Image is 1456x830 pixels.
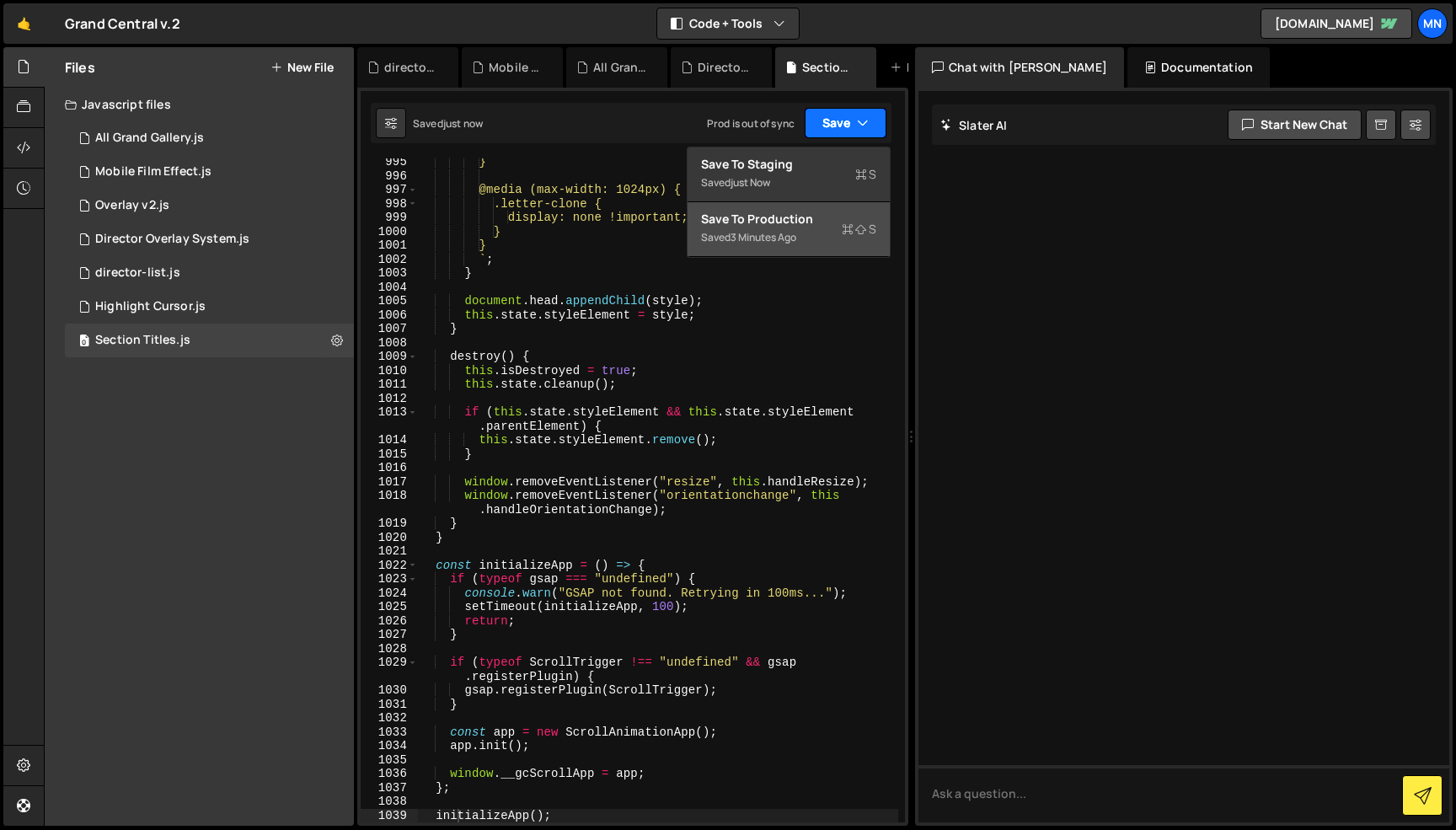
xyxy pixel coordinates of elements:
div: 15298/40379.js [65,256,354,290]
div: 1009 [361,350,418,364]
button: Save to StagingS Savedjust now [688,147,890,202]
h2: Files [65,58,95,77]
div: 1017 [361,475,418,490]
div: Documentation [1127,47,1270,88]
div: 1011 [361,378,418,392]
div: 1003 [361,266,418,281]
div: 1025 [361,600,418,614]
a: MN [1417,8,1448,39]
div: Chat with [PERSON_NAME] [915,47,1124,88]
div: Saved [701,173,876,193]
div: Save to Staging [701,156,876,173]
div: 1032 [361,711,418,726]
div: just now [731,175,770,190]
div: Mobile Film Effect.js [489,59,543,76]
div: 1007 [361,322,418,336]
div: 997 [361,183,418,197]
button: Start new chat [1228,110,1362,140]
div: 995 [361,155,418,169]
div: 1031 [361,698,418,712]
div: 1023 [361,572,418,586]
a: 🤙 [3,3,45,44]
div: Javascript files [45,88,354,121]
div: 1014 [361,433,418,447]
div: Mobile Film Effect.js [95,164,211,179]
div: 1004 [361,281,418,295]
div: 1037 [361,781,418,795]
div: 15298/45944.js [65,189,354,222]
div: 1006 [361,308,418,323]
a: [DOMAIN_NAME] [1261,8,1412,39]
div: Director Overlay System.js [95,232,249,247]
div: 1005 [361,294,418,308]
div: 1001 [361,238,418,253]
div: director-list.js [384,59,438,76]
div: 996 [361,169,418,184]
div: All Grand Gallery.js [593,59,647,76]
button: Save to ProductionS Saved3 minutes ago [688,202,890,257]
div: 15298/40223.js [65,324,354,357]
div: 1000 [361,225,418,239]
div: Director Overlay System.js [698,59,752,76]
div: 1033 [361,726,418,740]
span: 0 [79,335,89,349]
div: New File [890,59,961,76]
div: 15298/43578.js [65,121,354,155]
div: 1002 [361,253,418,267]
div: 1021 [361,544,418,559]
div: All Grand Gallery.js [95,131,204,146]
div: 1030 [361,683,418,698]
div: Saved [413,116,483,131]
div: 15298/42891.js [65,222,354,256]
div: 1015 [361,447,418,462]
div: Saved [701,228,876,248]
div: Overlay v2.js [95,198,169,213]
div: 1013 [361,405,418,433]
div: 1024 [361,586,418,601]
div: 1036 [361,767,418,781]
div: Section Titles.js [95,333,190,348]
div: director-list.js [95,265,180,281]
button: Save [805,108,886,138]
div: 998 [361,197,418,212]
div: 1016 [361,461,418,475]
div: just now [443,116,483,131]
button: New File [270,61,334,74]
div: Prod is out of sync [707,116,795,131]
div: 1028 [361,642,418,656]
div: 1008 [361,336,418,351]
div: 1027 [361,628,418,642]
div: Grand Central v.2 [65,13,180,34]
div: 15298/43117.js [65,290,354,324]
div: 999 [361,211,418,225]
div: 1038 [361,795,418,809]
div: 1019 [361,517,418,531]
div: 1035 [361,753,418,768]
div: 15298/47702.js [65,155,354,189]
div: 1022 [361,559,418,573]
button: Code + Tools [657,8,799,39]
div: Section Titles.js [802,59,856,76]
h2: Slater AI [940,117,1008,133]
div: 1039 [361,809,418,823]
div: Highlight Cursor.js [95,299,206,314]
span: S [842,221,876,238]
div: 1026 [361,614,418,629]
div: 1020 [361,531,418,545]
div: 1029 [361,656,418,683]
div: 1018 [361,489,418,517]
div: 1012 [361,392,418,406]
div: 1034 [361,739,418,753]
div: Save to Production [701,211,876,228]
span: S [855,166,876,183]
div: 1010 [361,364,418,378]
div: 3 minutes ago [731,230,796,244]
